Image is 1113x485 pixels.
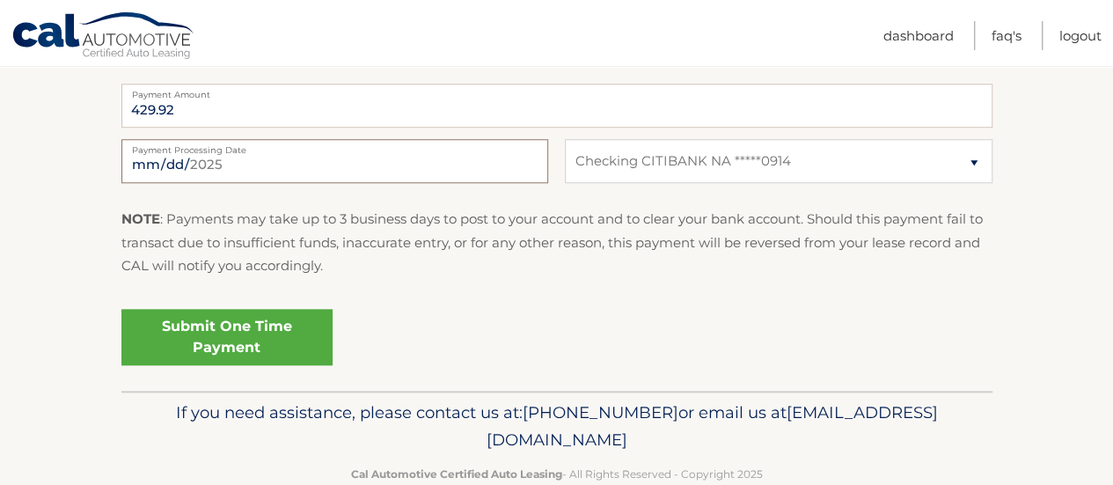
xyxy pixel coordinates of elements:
[133,399,981,455] p: If you need assistance, please contact us at: or email us at
[11,11,196,62] a: Cal Automotive
[992,21,1021,50] a: FAQ's
[133,465,981,483] p: - All Rights Reserved - Copyright 2025
[121,139,548,183] input: Payment Date
[121,84,992,98] label: Payment Amount
[121,210,160,227] strong: NOTE
[121,139,548,153] label: Payment Processing Date
[1059,21,1102,50] a: Logout
[121,309,333,365] a: Submit One Time Payment
[121,84,992,128] input: Payment Amount
[351,467,562,481] strong: Cal Automotive Certified Auto Leasing
[883,21,954,50] a: Dashboard
[121,208,992,277] p: : Payments may take up to 3 business days to post to your account and to clear your bank account....
[523,402,678,423] span: [PHONE_NUMBER]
